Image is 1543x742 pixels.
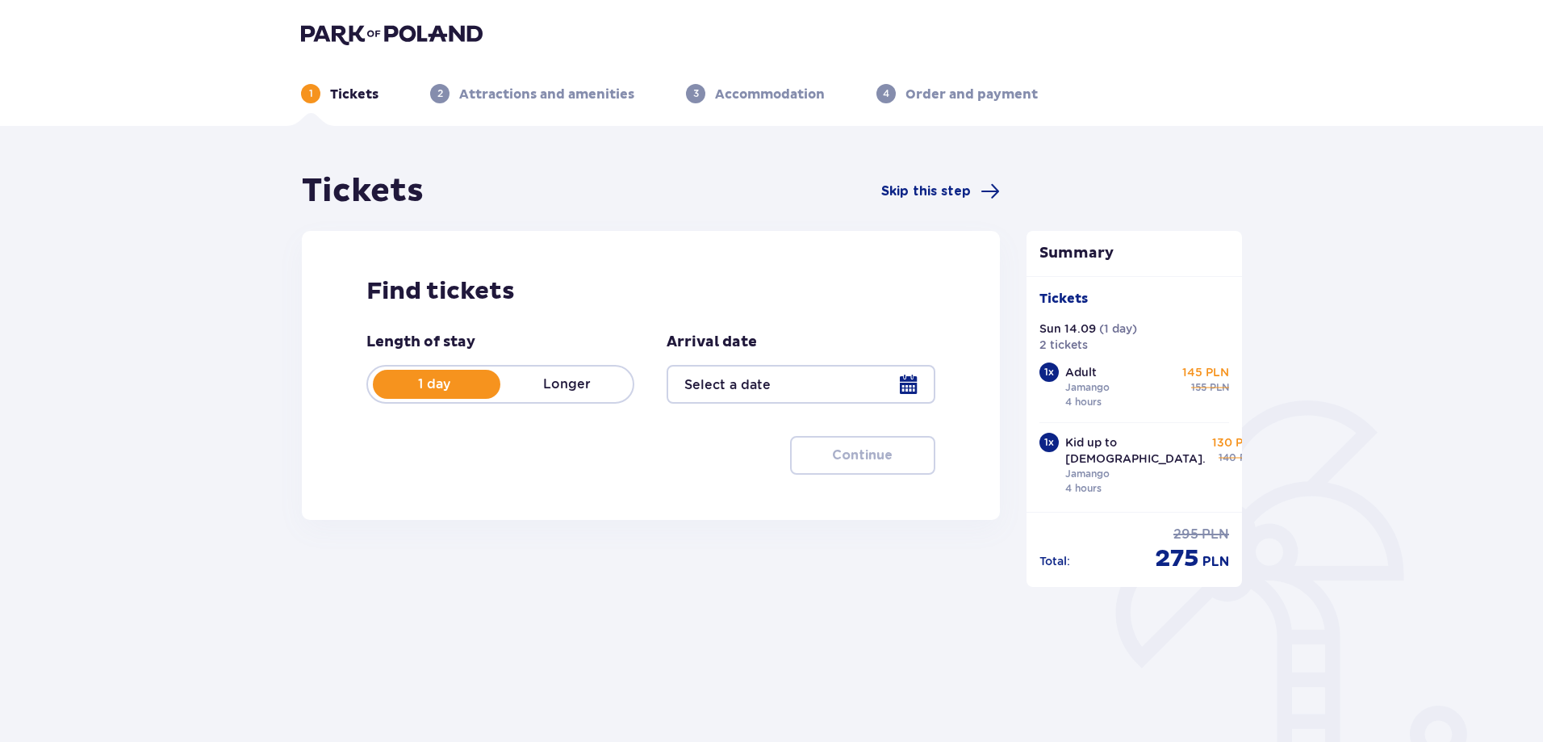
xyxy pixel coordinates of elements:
p: 4 hours [1065,481,1102,496]
img: Park of Poland logo [301,23,483,45]
p: 4 [883,86,889,101]
p: Continue [832,446,893,464]
p: 1 [309,86,313,101]
p: ( 1 day ) [1099,321,1137,337]
p: 145 PLN [1182,364,1229,380]
p: Tickets [330,86,378,103]
p: 2 tickets [1039,337,1088,353]
a: Skip this step [881,182,1000,201]
p: 130 PLN [1212,434,1259,451]
p: PLN [1210,380,1229,395]
p: 275 [1155,543,1199,574]
p: Attractions and amenities [459,86,634,103]
p: Arrival date [667,333,757,352]
p: 1 day [368,375,500,393]
p: Adult [1065,364,1097,380]
p: Total : [1039,553,1070,569]
p: PLN [1202,526,1229,543]
p: Length of stay [366,333,475,352]
p: Jamango [1065,467,1110,481]
p: 3 [693,86,699,101]
button: Continue [790,436,935,475]
p: PLN [1202,553,1229,571]
h2: Find tickets [366,276,935,307]
span: Skip this step [881,182,971,200]
p: 2 [437,86,443,101]
p: Order and payment [905,86,1038,103]
p: Sun 14.09 [1039,321,1096,337]
p: Kid up to [DEMOGRAPHIC_DATA]. [1065,434,1206,467]
p: PLN [1240,451,1259,465]
p: Accommodation [715,86,825,103]
div: 1 x [1039,363,1059,382]
p: 295 [1173,526,1198,543]
h1: Tickets [302,171,424,212]
p: Tickets [1039,290,1088,308]
div: 1 x [1039,433,1059,452]
p: 140 [1219,451,1236,465]
p: 4 hours [1065,395,1102,409]
p: Summary [1027,244,1243,263]
p: 155 [1191,380,1206,395]
p: Longer [500,375,633,393]
p: Jamango [1065,380,1110,395]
